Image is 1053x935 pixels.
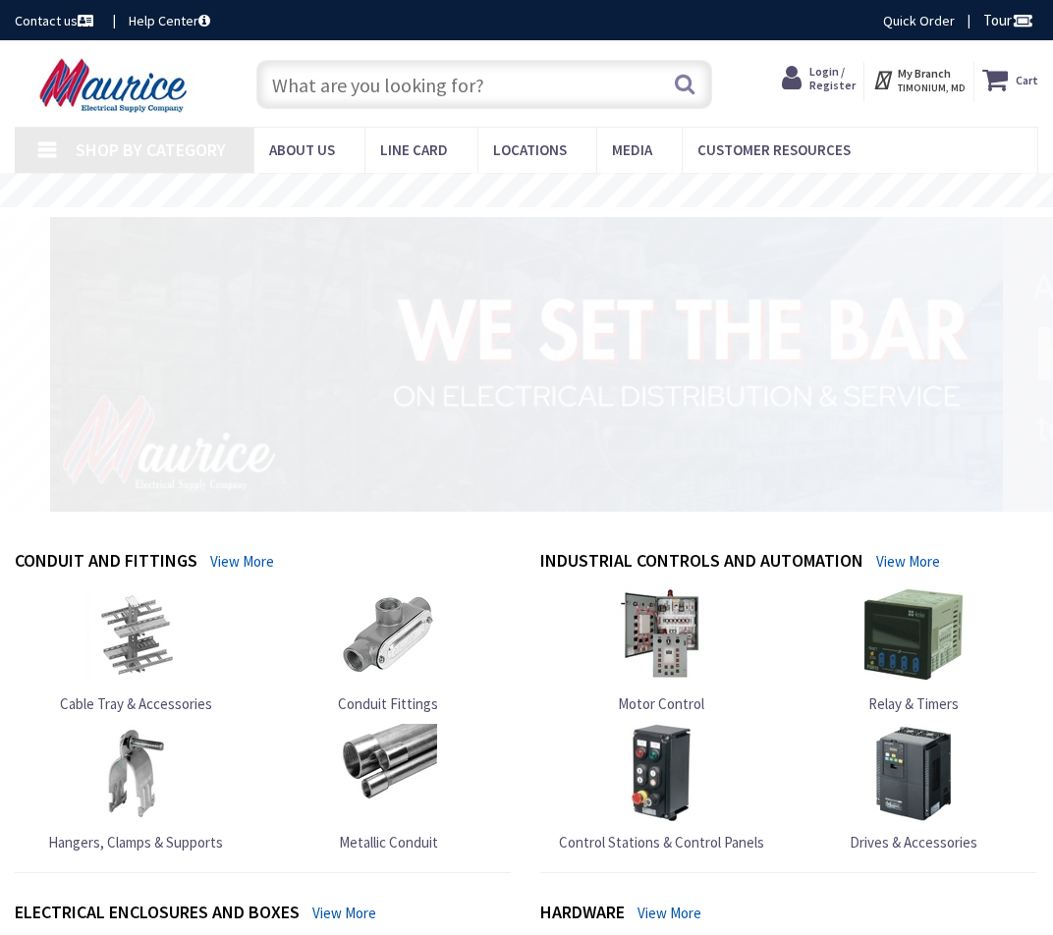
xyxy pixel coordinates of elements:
img: Motor Control [612,585,710,684]
a: Login / Register [782,62,856,95]
span: Tour [983,11,1033,29]
a: View More [210,551,274,572]
span: TIMONIUM, MD [898,82,966,94]
a: View More [876,551,940,572]
span: Customer Resources [697,140,851,159]
img: Drives & Accessories [864,724,963,822]
a: Cable Tray & Accessories Cable Tray & Accessories [60,585,212,714]
span: Relay & Timers [868,694,959,713]
img: Metallic Conduit [339,724,437,822]
h4: Electrical Enclosures and Boxes [15,903,300,927]
span: Cable Tray & Accessories [60,694,212,713]
a: View More [637,903,701,923]
span: Conduit Fittings [338,694,438,713]
a: Relay & Timers Relay & Timers [864,585,963,714]
span: Metallic Conduit [339,833,438,852]
h4: Industrial Controls and Automation [540,551,863,576]
a: Metallic Conduit Metallic Conduit [339,724,438,852]
strong: My Branch [898,66,951,81]
span: Control Stations & Control Panels [559,833,764,852]
a: Contact us [15,11,97,30]
input: What are you looking for? [256,60,712,109]
strong: Cart [1016,62,1038,97]
span: Hangers, Clamps & Supports [48,833,223,852]
img: Relay & Timers [864,585,963,684]
a: Quick Order [883,11,955,30]
a: Cart [982,62,1038,97]
img: Cable Tray & Accessories [86,585,185,684]
img: Hangers, Clamps & Supports [86,724,185,822]
img: 1_1.png [27,211,1011,516]
a: Control Stations & Control Panels Control Stations & Control Panels [559,724,764,852]
span: About us [269,140,335,159]
a: View More [312,903,376,923]
span: Locations [493,140,567,159]
img: Conduit Fittings [339,585,437,684]
span: Login / Register [809,64,856,92]
img: Maurice Electrical Supply Company [15,57,217,114]
a: Hangers, Clamps & Supports Hangers, Clamps & Supports [48,724,223,852]
span: Motor Control [618,694,704,713]
div: My Branch TIMONIUM, MD [872,62,966,97]
img: Control Stations & Control Panels [612,724,710,822]
a: Help Center [129,11,210,30]
span: Line Card [380,140,448,159]
span: Drives & Accessories [850,833,977,852]
rs-layer: Free Same Day Pickup at 15 Locations [374,181,675,199]
h4: Conduit and Fittings [15,551,197,576]
a: Drives & Accessories Drives & Accessories [850,724,977,852]
span: Shop By Category [76,138,226,161]
span: Media [612,140,652,159]
h4: Hardware [540,903,625,927]
a: Motor Control Motor Control [612,585,710,714]
a: Conduit Fittings Conduit Fittings [338,585,438,714]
